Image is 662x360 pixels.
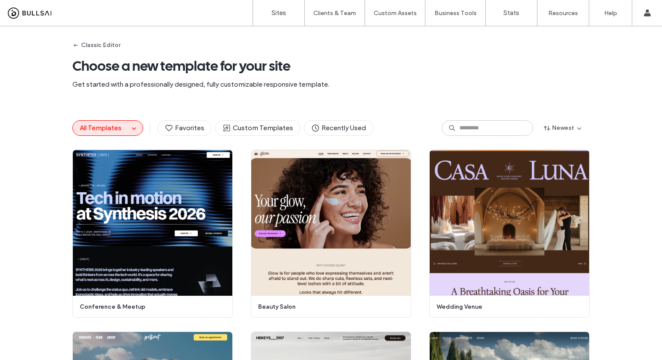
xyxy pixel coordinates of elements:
label: Business Tools [434,9,477,17]
label: Stats [503,9,519,17]
span: Favorites [165,123,204,133]
span: Get started with a professionally designed, fully customizable responsive template. [72,80,590,89]
button: Recently Used [304,120,373,136]
span: Choose a new template for your site [72,57,590,75]
label: Help [604,9,617,17]
button: Custom Templates [215,120,300,136]
span: Help [19,6,37,14]
span: conference & meetup [80,303,220,311]
span: wedding venue [437,303,577,311]
span: beauty salon [258,303,399,311]
label: Resources [548,9,578,17]
span: Custom Templates [222,123,293,133]
button: Newest [537,121,590,135]
span: All Templates [80,124,122,132]
label: Sites [272,9,286,17]
button: Classic Editor [72,38,120,52]
label: Custom Assets [374,9,417,17]
button: All Templates [73,121,129,135]
button: Favorites [157,120,212,136]
label: Clients & Team [313,9,356,17]
span: Recently Used [311,123,366,133]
